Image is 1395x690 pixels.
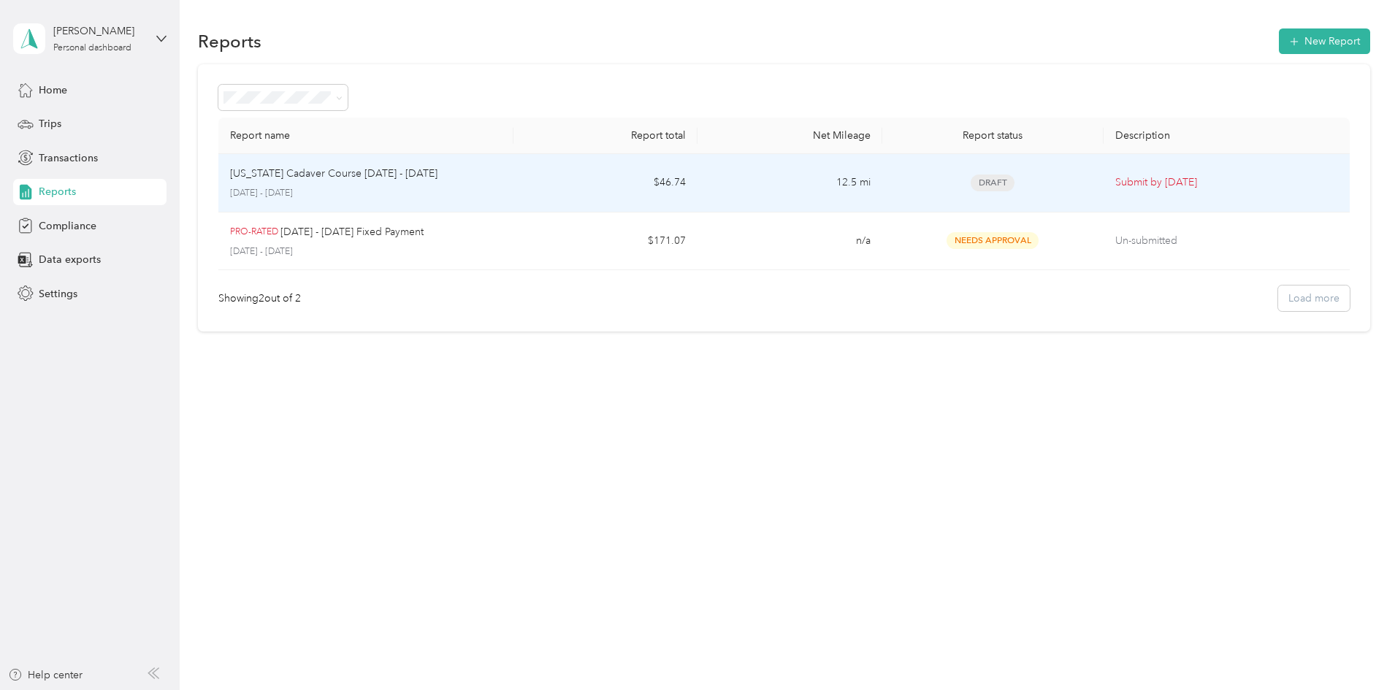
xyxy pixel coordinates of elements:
[1313,608,1395,690] iframe: Everlance-gr Chat Button Frame
[1115,233,1338,249] p: Un-submitted
[1104,118,1350,154] th: Description
[971,175,1014,191] span: Draft
[280,224,424,240] p: [DATE] - [DATE] Fixed Payment
[39,150,98,166] span: Transactions
[894,129,1092,142] div: Report status
[39,116,61,131] span: Trips
[198,34,261,49] h1: Reports
[218,291,301,306] div: Showing 2 out of 2
[697,212,882,271] td: n/a
[39,184,76,199] span: Reports
[513,118,697,154] th: Report total
[230,245,502,258] p: [DATE] - [DATE]
[697,118,882,154] th: Net Mileage
[218,118,513,154] th: Report name
[513,212,697,271] td: $171.07
[53,44,131,53] div: Personal dashboard
[39,252,101,267] span: Data exports
[697,154,882,212] td: 12.5 mi
[947,232,1039,249] span: Needs Approval
[39,83,67,98] span: Home
[230,166,437,182] p: [US_STATE] Cadaver Course [DATE] - [DATE]
[1115,175,1338,191] p: Submit by [DATE]
[39,218,96,234] span: Compliance
[513,154,697,212] td: $46.74
[8,667,83,683] button: Help center
[1279,28,1370,54] button: New Report
[230,187,502,200] p: [DATE] - [DATE]
[53,23,145,39] div: [PERSON_NAME]
[39,286,77,302] span: Settings
[230,226,278,239] p: PRO-RATED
